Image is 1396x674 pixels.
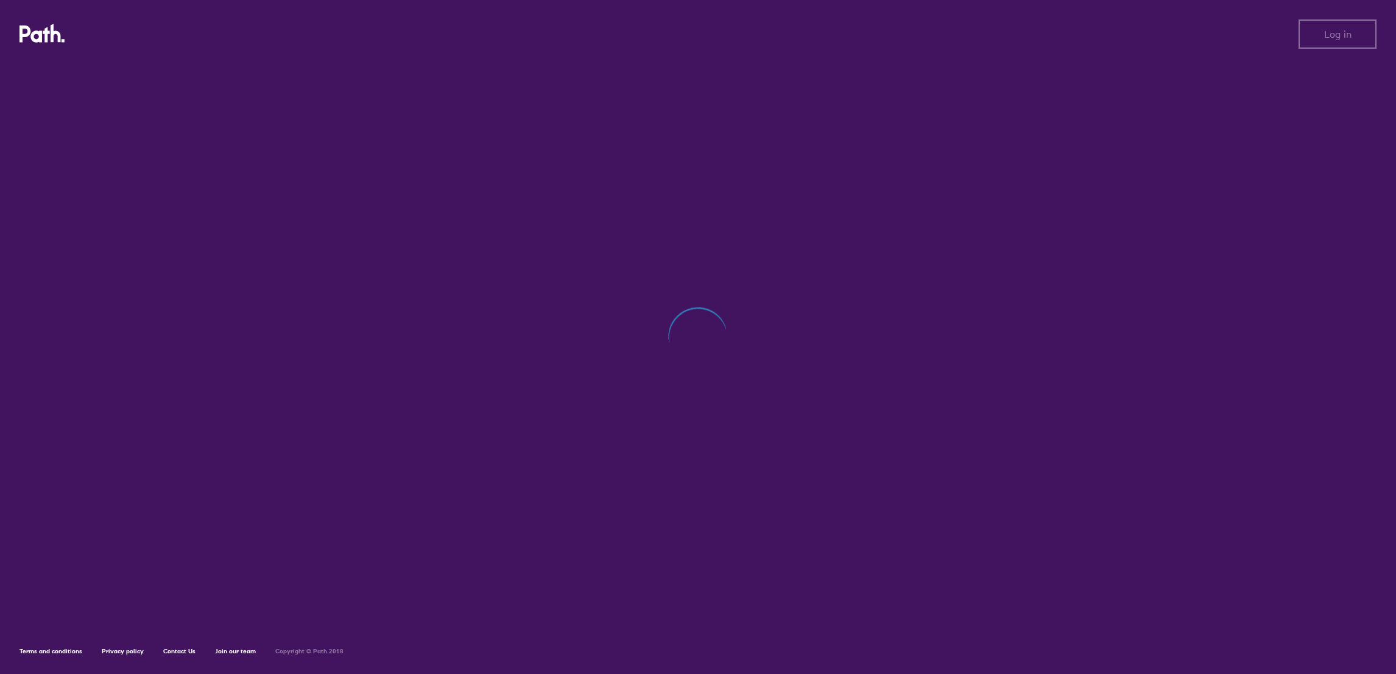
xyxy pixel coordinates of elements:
a: Privacy policy [102,647,144,655]
a: Contact Us [163,647,196,655]
a: Terms and conditions [19,647,82,655]
h6: Copyright © Path 2018 [275,648,344,655]
button: Log in [1299,19,1377,49]
span: Log in [1324,29,1352,40]
a: Join our team [215,647,256,655]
